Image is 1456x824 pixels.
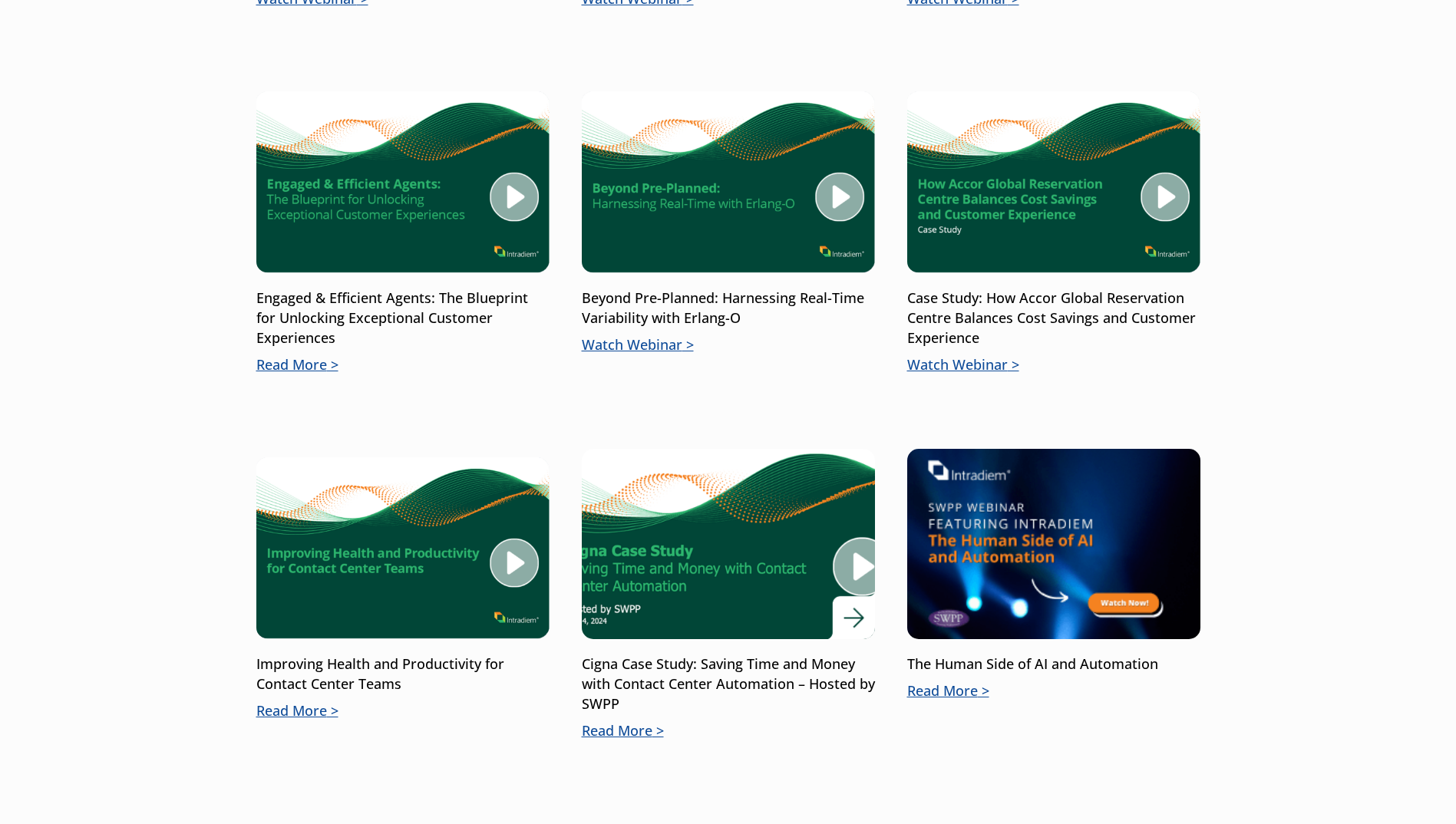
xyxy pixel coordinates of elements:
p: Read More [256,355,550,375]
p: Beyond Pre-Planned: Harnessing Real-Time Variability with Erlang-O [582,288,875,328]
p: Case Study: How Accor Global Reservation Centre Balances Cost Savings and Customer Experience [907,288,1200,348]
a: Engaged & Efficient Agents: The Blueprint for Unlocking Exceptional Customer ExperiencesRead More [256,83,550,375]
p: Read More [907,681,1200,701]
p: Improving Health and Productivity for Contact Center Teams [256,654,550,694]
p: Engaged & Efficient Agents: The Blueprint for Unlocking Exceptional Customer Experiences [256,288,550,348]
a: Beyond Pre-Planned: Harnessing Real-Time Variability with Erlang-OWatch Webinar [582,83,875,355]
p: The Human Side of AI and Automation [907,654,1200,674]
p: Watch Webinar [907,355,1200,375]
a: The Human Side of AI and AutomationRead More [907,449,1200,701]
p: Cigna Case Study: Saving Time and Money with Contact Center Automation – Hosted by SWPP [582,654,875,714]
a: Cigna Case Study: Saving Time and Money with Contact Center Automation – Hosted by SWPPRead More [582,449,875,741]
p: Read More [582,721,875,741]
a: Improving Health and Productivity for Contact Center TeamsRead More [256,449,550,721]
p: Read More [256,701,550,721]
p: Watch Webinar [582,335,875,355]
a: Case Study: How Accor Global Reservation Centre Balances Cost Savings and Customer ExperienceWatc... [907,83,1200,375]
